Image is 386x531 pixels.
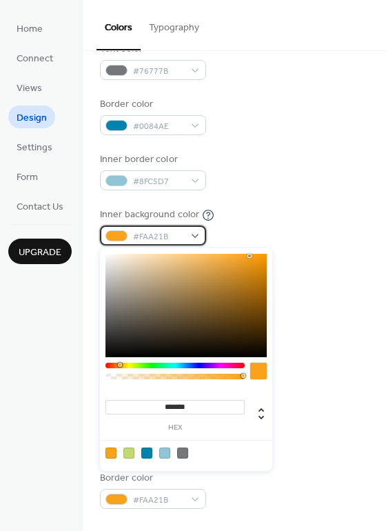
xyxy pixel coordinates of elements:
a: Settings [8,135,61,158]
span: Home [17,22,43,37]
a: Connect [8,46,61,69]
a: Form [8,165,46,188]
div: rgb(0, 132, 174) [141,448,152,459]
span: #FAA21B [133,493,184,508]
span: #8FC5D7 [133,174,184,189]
a: Views [8,76,50,99]
a: Design [8,106,55,128]
div: Inner background color [100,208,199,222]
span: Settings [17,141,52,155]
div: Inner border color [100,152,203,167]
div: rgb(143, 197, 215) [159,448,170,459]
a: Contact Us [8,194,72,217]
span: #76777B [133,64,184,79]
a: Home [8,17,51,39]
span: Connect [17,52,53,66]
label: hex [105,424,245,432]
span: Upgrade [19,246,61,260]
div: Border color [100,97,203,112]
div: rgb(118, 119, 123) [177,448,188,459]
div: rgb(194, 219, 111) [123,448,134,459]
span: #FAA21B [133,230,184,244]
span: Design [17,111,47,126]
span: Contact Us [17,200,63,214]
div: rgb(250, 162, 27) [105,448,116,459]
button: Upgrade [8,239,72,264]
span: Form [17,170,38,185]
span: Views [17,81,42,96]
span: #0084AE [133,119,184,134]
div: Text color [100,42,203,57]
div: Border color [100,471,203,485]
